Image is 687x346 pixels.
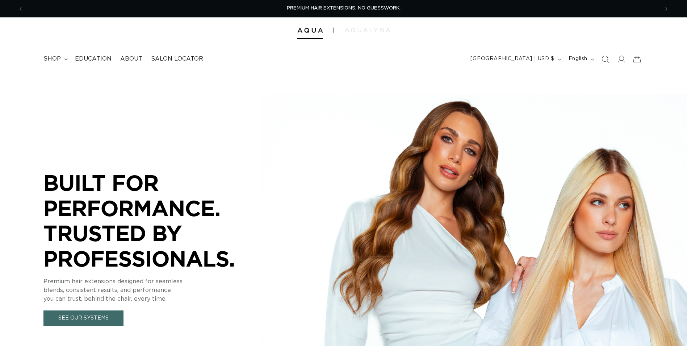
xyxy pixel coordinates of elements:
a: See Our Systems [43,310,123,326]
a: Education [71,51,116,67]
button: Previous announcement [13,2,29,16]
button: English [564,52,597,66]
summary: Search [597,51,613,67]
summary: shop [39,51,71,67]
button: [GEOGRAPHIC_DATA] | USD $ [466,52,564,66]
p: Premium hair extensions designed for seamless blends, consistent results, and performance you can... [43,277,261,303]
span: Education [75,55,112,63]
span: [GEOGRAPHIC_DATA] | USD $ [470,55,554,63]
span: PREMIUM HAIR EXTENSIONS. NO GUESSWORK. [287,6,401,11]
span: shop [43,55,61,63]
span: Salon Locator [151,55,203,63]
p: BUILT FOR PERFORMANCE. TRUSTED BY PROFESSIONALS. [43,170,261,271]
span: English [569,55,587,63]
button: Next announcement [658,2,674,16]
a: About [116,51,147,67]
img: Aqua Hair Extensions [297,28,323,33]
span: About [120,55,142,63]
a: Salon Locator [147,51,208,67]
img: aqualyna.com [345,28,390,32]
